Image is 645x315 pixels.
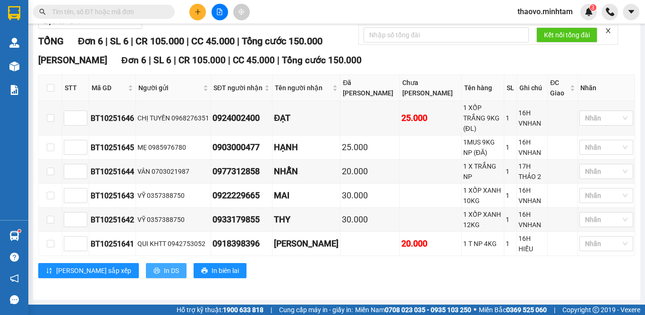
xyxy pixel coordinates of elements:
[536,27,597,43] button: Kết nối tổng đài
[623,4,639,20] button: caret-down
[9,231,19,241] img: warehouse-icon
[274,165,339,178] div: NHẪN
[9,85,19,95] img: solution-icon
[10,295,19,304] span: message
[177,305,263,315] span: Hỗ trợ kỹ thuật:
[137,190,209,201] div: VỸ 0357388750
[606,8,614,16] img: phone-icon
[212,237,271,250] div: 0918398396
[340,75,399,101] th: Đã [PERSON_NAME]
[191,35,235,47] span: CC 45.000
[89,184,136,208] td: BT10251643
[211,136,272,160] td: 0903000477
[272,136,340,160] td: HẠNH
[462,75,504,101] th: Tên hàng
[272,160,340,184] td: NHẪN
[504,75,517,101] th: SL
[146,263,187,278] button: printerIn DS
[62,75,89,101] th: STT
[138,83,201,93] span: Người gửi
[506,166,515,177] div: 1
[364,27,529,43] input: Nhập số tổng đài
[585,8,593,16] img: icon-new-feature
[506,113,515,123] div: 1
[518,209,546,230] div: 16H VNHAN
[137,238,209,249] div: QUI KHTT 0942753052
[105,35,108,47] span: |
[10,274,19,283] span: notification
[506,142,515,153] div: 1
[506,238,515,249] div: 1
[212,4,228,20] button: file-add
[212,265,239,276] span: In biên lai
[279,305,353,315] span: Cung cấp máy in - giấy in:
[593,306,599,313] span: copyright
[274,141,339,154] div: HẠNH
[355,305,471,315] span: Miền Nam
[91,142,134,153] div: BT10251645
[38,263,139,278] button: sort-ascending[PERSON_NAME] sắp xếp
[605,27,611,34] span: close
[237,35,239,47] span: |
[518,108,546,128] div: 16H VNHAN
[463,238,502,249] div: 1 T NP 4KG
[385,306,471,314] strong: 0708 023 035 - 0935 103 250
[91,112,134,124] div: BT10251646
[342,189,398,202] div: 30.000
[506,306,547,314] strong: 0369 525 060
[194,263,246,278] button: printerIn biên lai
[272,232,340,256] td: TINA PHAN
[518,233,546,254] div: 16H HIẾU
[211,232,272,256] td: 0918398396
[10,253,19,262] span: question-circle
[401,111,460,125] div: 25.000
[591,4,594,11] span: 3
[137,142,209,153] div: MẸ 0985976780
[510,6,580,17] span: thaovo.minhtam
[463,209,502,230] div: 1 XỐP XANH 12KG
[277,55,280,66] span: |
[136,35,184,47] span: CR 105.000
[89,232,136,256] td: BT10251641
[91,190,134,202] div: BT10251643
[580,83,632,93] div: Nhãn
[274,189,339,202] div: MAI
[216,9,223,15] span: file-add
[78,35,103,47] span: Đơn 6
[342,165,398,178] div: 20.000
[91,166,134,178] div: BT10251644
[212,111,271,125] div: 0924002400
[18,230,21,232] sup: 1
[89,160,136,184] td: BT10251644
[46,267,52,275] span: sort-ascending
[228,55,230,66] span: |
[474,308,476,312] span: ⚪️
[9,61,19,71] img: warehouse-icon
[233,4,250,20] button: aim
[274,213,339,226] div: THY
[178,55,226,66] span: CR 105.000
[554,305,555,315] span: |
[463,137,502,158] div: 1MUS 9KG NP (ĐĂ)
[91,238,134,250] div: BT10251641
[137,113,209,123] div: CHỊ TUYỀN 0968276351
[89,101,136,136] td: BT10251646
[242,35,322,47] span: Tổng cước 150.000
[201,267,208,275] span: printer
[89,136,136,160] td: BT10251645
[463,102,502,134] div: 1 XỐP TRẮNG 9KG (ĐL)
[89,208,136,232] td: BT10251642
[627,8,636,16] span: caret-down
[91,214,134,226] div: BT10251642
[9,38,19,48] img: warehouse-icon
[342,141,398,154] div: 25.000
[342,213,398,226] div: 30.000
[401,237,460,250] div: 20.000
[274,111,339,125] div: ĐẠT
[39,9,46,15] span: search
[8,6,20,20] img: logo-vxr
[517,75,548,101] th: Ghi chú
[518,161,546,182] div: 17H THẢO 2
[131,35,133,47] span: |
[211,160,272,184] td: 0977312858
